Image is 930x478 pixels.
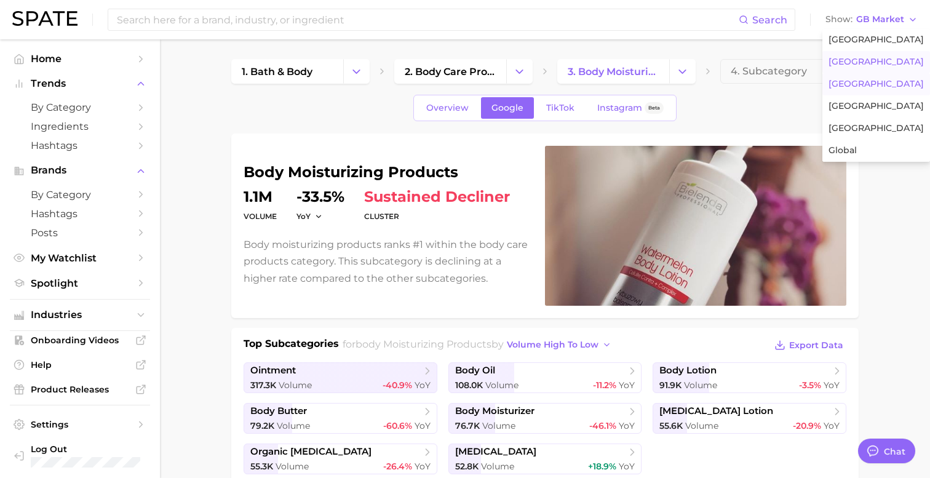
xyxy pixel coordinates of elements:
[415,461,431,472] span: YoY
[684,380,717,391] span: Volume
[383,420,412,431] span: -60.6%
[829,79,924,89] span: [GEOGRAPHIC_DATA]
[10,249,150,268] a: My Watchlist
[448,362,642,393] a: body oil108.0k Volume-11.2% YoY
[250,405,307,417] span: body butter
[10,98,150,117] a: by Category
[276,461,309,472] span: Volume
[10,49,150,68] a: Home
[296,211,311,221] span: YoY
[829,145,857,156] span: Global
[588,461,616,472] span: +18.9%
[31,384,129,395] span: Product Releases
[244,444,437,474] a: organic [MEDICAL_DATA]55.3k Volume-26.4% YoY
[799,380,821,391] span: -3.5%
[31,444,186,455] span: Log Out
[244,337,339,355] h1: Top Subcategories
[31,121,129,132] span: Ingredients
[279,380,312,391] span: Volume
[752,14,787,26] span: Search
[31,102,129,113] span: by Category
[648,103,660,113] span: Beta
[546,103,574,113] span: TikTok
[568,66,659,78] span: 3. body moisturizing products
[416,97,479,119] a: Overview
[771,337,846,354] button: Export Data
[593,380,616,391] span: -11.2%
[343,338,615,350] span: for by
[669,59,696,84] button: Change Category
[731,66,807,77] span: 4. Subcategory
[364,209,510,224] dt: cluster
[250,446,372,458] span: organic [MEDICAL_DATA]
[296,211,323,221] button: YoY
[31,208,129,220] span: Hashtags
[10,185,150,204] a: by Category
[448,403,642,434] a: body moisturizer76.7k Volume-46.1% YoY
[31,227,129,239] span: Posts
[659,365,717,376] span: body lotion
[31,140,129,151] span: Hashtags
[485,380,519,391] span: Volume
[597,103,642,113] span: Instagram
[277,420,310,431] span: Volume
[589,420,616,431] span: -46.1%
[10,161,150,180] button: Brands
[405,66,496,78] span: 2. body care products
[720,59,859,84] button: 4. Subcategory
[536,97,585,119] a: TikTok
[448,444,642,474] a: [MEDICAL_DATA]52.8k Volume+18.9% YoY
[10,204,150,223] a: Hashtags
[685,420,718,431] span: Volume
[244,236,530,287] p: Body moisturizing products ranks #1 within the body care products category. This subcategory is d...
[383,380,412,391] span: -40.9%
[116,9,739,30] input: Search here for a brand, industry, or ingredient
[619,380,635,391] span: YoY
[504,337,615,353] button: volume high to low
[356,338,491,350] span: body moisturizing products
[10,440,150,471] a: Log out. Currently logged in with e-mail jessica.leslie@augustinusbader.com.
[829,123,924,133] span: [GEOGRAPHIC_DATA]
[394,59,506,84] a: 2. body care products
[31,78,129,89] span: Trends
[10,74,150,93] button: Trends
[343,59,370,84] button: Change Category
[659,405,773,417] span: [MEDICAL_DATA] lotion
[244,209,277,224] dt: volume
[10,356,150,374] a: Help
[822,12,921,28] button: ShowGB Market
[426,103,469,113] span: Overview
[659,420,683,431] span: 55.6k
[822,29,930,162] div: ShowGB Market
[31,335,129,346] span: Onboarding Videos
[31,419,129,430] span: Settings
[825,16,852,23] span: Show
[455,461,479,472] span: 52.8k
[653,403,846,434] a: [MEDICAL_DATA] lotion55.6k Volume-20.9% YoY
[415,380,431,391] span: YoY
[10,331,150,349] a: Onboarding Videos
[824,420,840,431] span: YoY
[482,420,515,431] span: Volume
[10,274,150,293] a: Spotlight
[659,380,682,391] span: 91.9k
[244,362,437,393] a: ointment317.3k Volume-40.9% YoY
[455,380,483,391] span: 108.0k
[481,461,514,472] span: Volume
[10,380,150,399] a: Product Releases
[242,66,312,78] span: 1. bath & body
[793,420,821,431] span: -20.9%
[250,365,296,376] span: ointment
[244,403,437,434] a: body butter79.2k Volume-60.6% YoY
[31,252,129,264] span: My Watchlist
[829,101,924,111] span: [GEOGRAPHIC_DATA]
[10,415,150,434] a: Settings
[250,420,274,431] span: 79.2k
[250,380,276,391] span: 317.3k
[296,189,344,204] dd: -33.5%
[12,11,77,26] img: SPATE
[619,461,635,472] span: YoY
[491,103,523,113] span: Google
[455,446,536,458] span: [MEDICAL_DATA]
[587,97,674,119] a: InstagramBeta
